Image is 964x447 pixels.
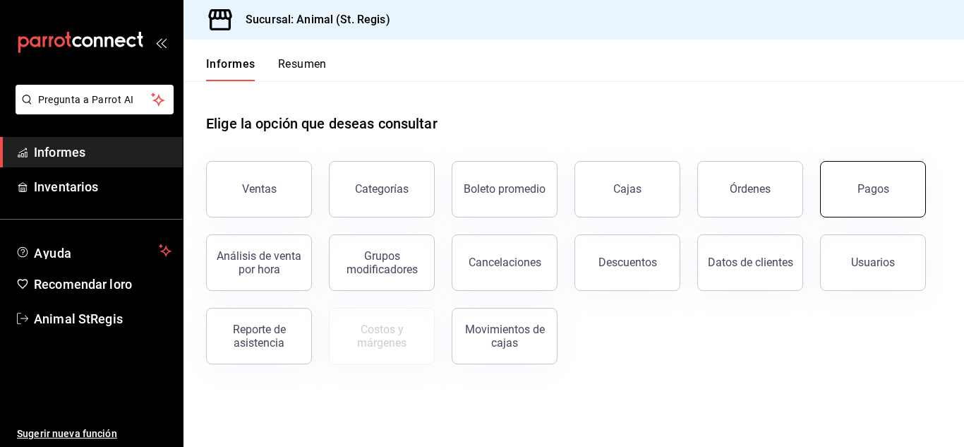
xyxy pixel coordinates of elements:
button: Movimientos de cajas [452,308,558,364]
font: Datos de clientes [708,256,793,269]
button: Categorías [329,161,435,217]
font: Cajas [613,182,642,196]
font: Sugerir nueva función [17,428,117,439]
font: Informes [206,57,255,71]
button: Análisis de venta por hora [206,234,312,291]
button: Descuentos [574,234,680,291]
button: Reporte de asistencia [206,308,312,364]
font: Análisis de venta por hora [217,249,301,276]
font: Resumen [278,57,327,71]
font: Ayuda [34,246,72,261]
a: Pregunta a Parrot AI [10,102,174,117]
div: pestañas de navegación [206,56,327,81]
font: Inventarios [34,179,98,194]
font: Grupos modificadores [347,249,418,276]
font: Sucursal: Animal (St. Regis) [246,13,390,26]
button: Pregunta a Parrot AI [16,85,174,114]
font: Órdenes [730,182,771,196]
font: Pagos [857,182,889,196]
button: Cancelaciones [452,234,558,291]
button: Usuarios [820,234,926,291]
font: Boleto promedio [464,182,546,196]
font: Pregunta a Parrot AI [38,94,134,105]
font: Cancelaciones [469,256,541,269]
font: Elige la opción que deseas consultar [206,115,438,132]
font: Reporte de asistencia [233,323,286,350]
font: Descuentos [598,256,657,269]
font: Usuarios [851,256,895,269]
font: Ventas [242,182,277,196]
button: Órdenes [697,161,803,217]
button: Grupos modificadores [329,234,435,291]
a: Cajas [574,161,680,217]
button: abrir_cajón_menú [155,37,167,48]
button: Contrata inventarios para ver este informe [329,308,435,364]
font: Animal StRegis [34,311,123,326]
font: Informes [34,145,85,160]
font: Movimientos de cajas [465,323,545,350]
button: Pagos [820,161,926,217]
button: Boleto promedio [452,161,558,217]
font: Costos y márgenes [357,323,406,350]
button: Ventas [206,161,312,217]
font: Categorías [355,182,409,196]
font: Recomendar loro [34,277,132,292]
button: Datos de clientes [697,234,803,291]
